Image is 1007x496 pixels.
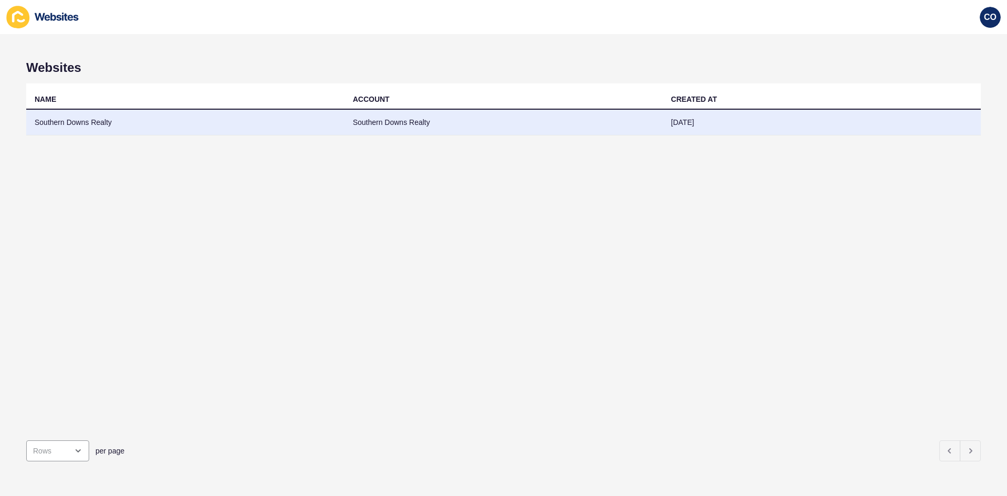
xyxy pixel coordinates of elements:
[26,440,89,461] div: open menu
[345,110,663,135] td: Southern Downs Realty
[984,12,997,23] span: CO
[35,94,56,104] div: NAME
[671,94,717,104] div: CREATED AT
[662,110,981,135] td: [DATE]
[26,110,345,135] td: Southern Downs Realty
[95,446,124,456] span: per page
[353,94,390,104] div: ACCOUNT
[26,60,981,75] h1: Websites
